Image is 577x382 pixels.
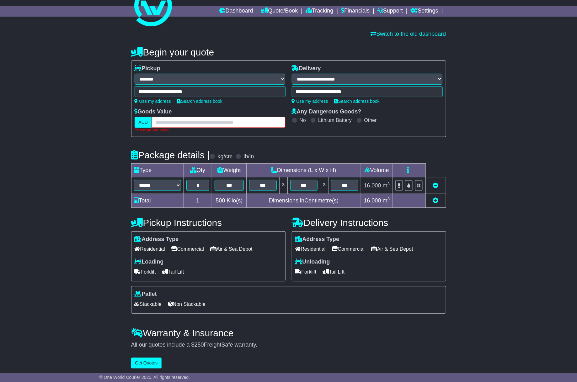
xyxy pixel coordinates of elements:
span: Non Stackable [168,299,206,309]
label: lb/in [243,153,254,160]
a: Search address book [334,99,380,104]
td: x [279,177,287,194]
td: Kilo(s) [212,194,247,207]
a: Add new item [433,197,439,204]
a: Settings [411,6,438,17]
a: Switch to the old dashboard [371,31,446,37]
label: Address Type [135,236,179,243]
div: All our quotes include a $ FreightSafe warranty. [131,342,446,348]
h4: Warranty & Insurance [131,328,446,338]
span: Commercial [171,244,204,254]
label: Pallet [135,291,157,298]
td: Type [131,164,184,177]
span: Forklift [295,267,317,277]
label: Delivery [292,65,321,72]
label: Any Dangerous Goods? [292,108,361,115]
h4: Package details | [131,150,210,160]
span: Forklift [135,267,156,277]
span: 500 [216,197,225,204]
label: Goods Value [135,108,172,115]
label: kg/cm [217,153,232,160]
td: Weight [212,164,247,177]
span: Tail Lift [323,267,345,277]
a: Quote/Book [261,6,298,17]
span: © One World Courier 2025. All rights reserved. [99,375,190,380]
span: 16.000 [364,197,381,204]
a: Use my address [292,99,328,104]
a: Dashboard [220,6,253,17]
span: m [383,182,390,189]
td: x [320,177,328,194]
span: Residential [295,244,326,254]
span: 250 [195,342,204,348]
a: Remove this item [433,182,439,189]
span: Stackable [135,299,162,309]
a: Use my address [135,99,171,104]
button: Get Quotes [131,358,162,369]
td: Dimensions (L x W x H) [247,164,361,177]
h4: Pickup Instructions [131,217,286,228]
label: No [300,117,306,123]
span: Residential [135,244,165,254]
span: Tail Lift [162,267,184,277]
label: Other [364,117,377,123]
td: Dimensions in Centimetre(s) [247,194,361,207]
h4: Delivery Instructions [292,217,446,228]
span: 16.000 [364,182,381,189]
a: Support [377,6,403,17]
td: Volume [361,164,393,177]
label: Unloading [295,259,330,265]
td: Qty [184,164,212,177]
td: 1 [184,194,212,207]
a: Financials [341,6,370,17]
a: Tracking [306,6,333,17]
h4: Begin your quote [131,47,446,57]
span: Air & Sea Depot [371,244,413,254]
label: AUD [135,117,152,128]
label: Pickup [135,65,160,72]
span: Air & Sea Depot [210,244,253,254]
label: Loading [135,259,164,265]
sup: 3 [387,196,390,201]
label: Lithium Battery [318,117,352,123]
span: m [383,197,390,204]
span: Commercial [332,244,365,254]
label: Address Type [295,236,339,243]
sup: 3 [387,181,390,186]
td: Total [131,194,184,207]
div: Please provide value [135,128,286,132]
a: Search address book [177,99,222,104]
